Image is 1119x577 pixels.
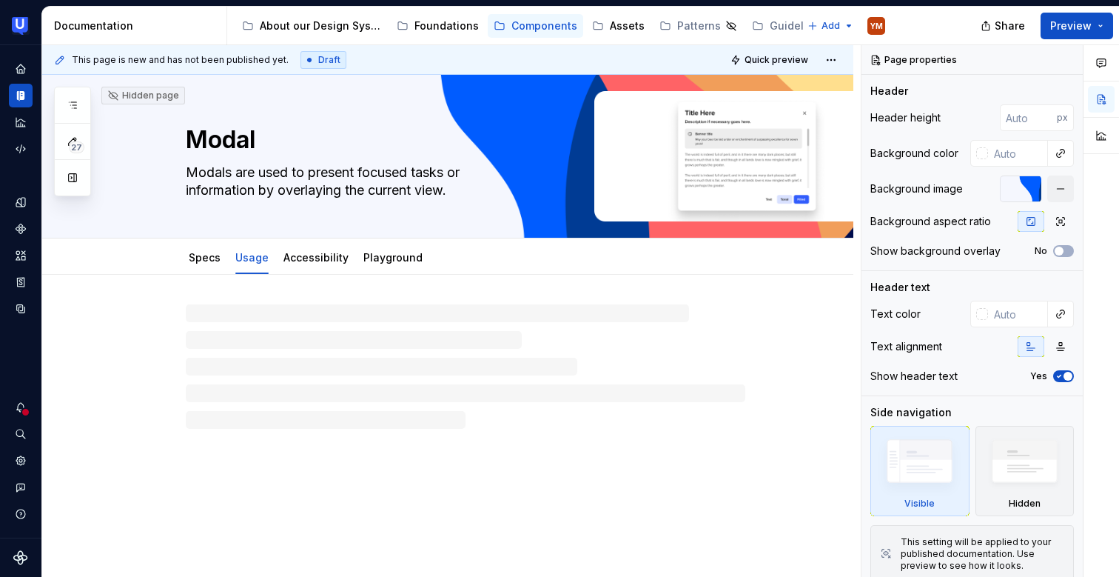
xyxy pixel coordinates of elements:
a: Playground [363,251,423,264]
div: Text color [870,307,921,321]
span: Draft [318,54,340,66]
div: Text alignment [870,339,942,354]
input: Auto [1000,104,1057,131]
a: Documentation [9,84,33,107]
div: Assets [610,19,645,33]
div: Guidelines [770,19,826,33]
input: Auto [988,140,1048,167]
span: This page is new and has not been published yet. [72,54,289,66]
textarea: Modals are used to present focused tasks or information by overlaying the current view. [183,161,742,202]
div: YM [870,20,883,32]
div: Header text [870,280,930,295]
div: Playground [357,241,429,273]
div: Show header text [870,369,958,384]
svg: Supernova Logo [13,550,28,565]
button: Share [973,13,1035,39]
a: Foundations [391,14,485,38]
div: Background color [870,146,958,161]
div: Visible [904,498,935,510]
a: About our Design System [236,14,388,38]
a: Guidelines [746,14,848,38]
div: Background image [870,181,963,196]
div: Documentation [54,19,221,33]
a: Code automation [9,137,33,161]
a: Analytics [9,110,33,134]
div: Accessibility [278,241,354,273]
div: Hidden [1009,498,1041,510]
span: 27 [69,141,84,153]
a: Accessibility [283,251,349,264]
textarea: Modal [183,122,742,158]
div: Background aspect ratio [870,214,991,229]
a: Assets [9,244,33,267]
div: Visible [870,426,970,516]
div: Header height [870,110,941,125]
a: Specs [189,251,221,264]
button: Notifications [9,396,33,419]
a: Usage [235,251,269,264]
div: Patterns [677,19,721,33]
div: Components [511,19,577,33]
button: Quick preview [726,50,815,70]
div: Usage [229,241,275,273]
a: Data sources [9,297,33,321]
span: Share [995,19,1025,33]
div: Header [870,84,908,99]
p: px [1057,112,1068,124]
a: Patterns [653,14,743,38]
a: Design tokens [9,190,33,214]
div: Side navigation [870,405,952,420]
div: Specs [183,241,226,273]
div: About our Design System [260,19,382,33]
a: Assets [586,14,651,38]
div: Hidden page [107,90,179,101]
div: This setting will be applied to your published documentation. Use preview to see how it looks. [901,536,1064,572]
div: Page tree [236,11,800,41]
span: Preview [1050,19,1092,33]
span: Add [821,20,840,32]
a: Components [488,14,583,38]
button: Add [803,16,858,36]
span: Quick preview [745,54,808,66]
button: Search ⌘K [9,422,33,446]
input: Auto [988,301,1048,327]
div: Hidden [975,426,1075,516]
img: 41adf70f-fc1c-4662-8e2d-d2ab9c673b1b.png [12,17,30,35]
button: Preview [1041,13,1113,39]
a: Components [9,217,33,241]
label: Yes [1030,370,1047,382]
a: Settings [9,449,33,473]
a: Storybook stories [9,270,33,294]
a: Home [9,57,33,81]
div: Foundations [414,19,479,33]
div: Show background overlay [870,244,1001,259]
button: Contact support [9,476,33,499]
label: No [1035,245,1047,257]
